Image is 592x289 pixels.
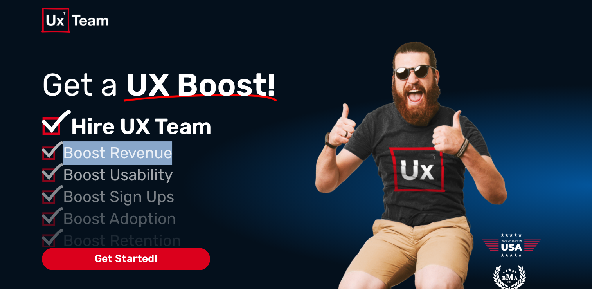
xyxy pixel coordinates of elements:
[42,248,211,270] span: Get Started!
[126,72,275,98] span: UX Boost!
[63,163,311,187] p: Boost Usability
[63,207,311,231] p: Boost Adoption
[71,110,311,143] p: Hire UX Team
[42,66,118,103] span: Get a
[63,141,311,165] p: Boost Revenue
[63,229,311,253] p: Boost Retention
[63,185,311,209] p: Boost Sign Ups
